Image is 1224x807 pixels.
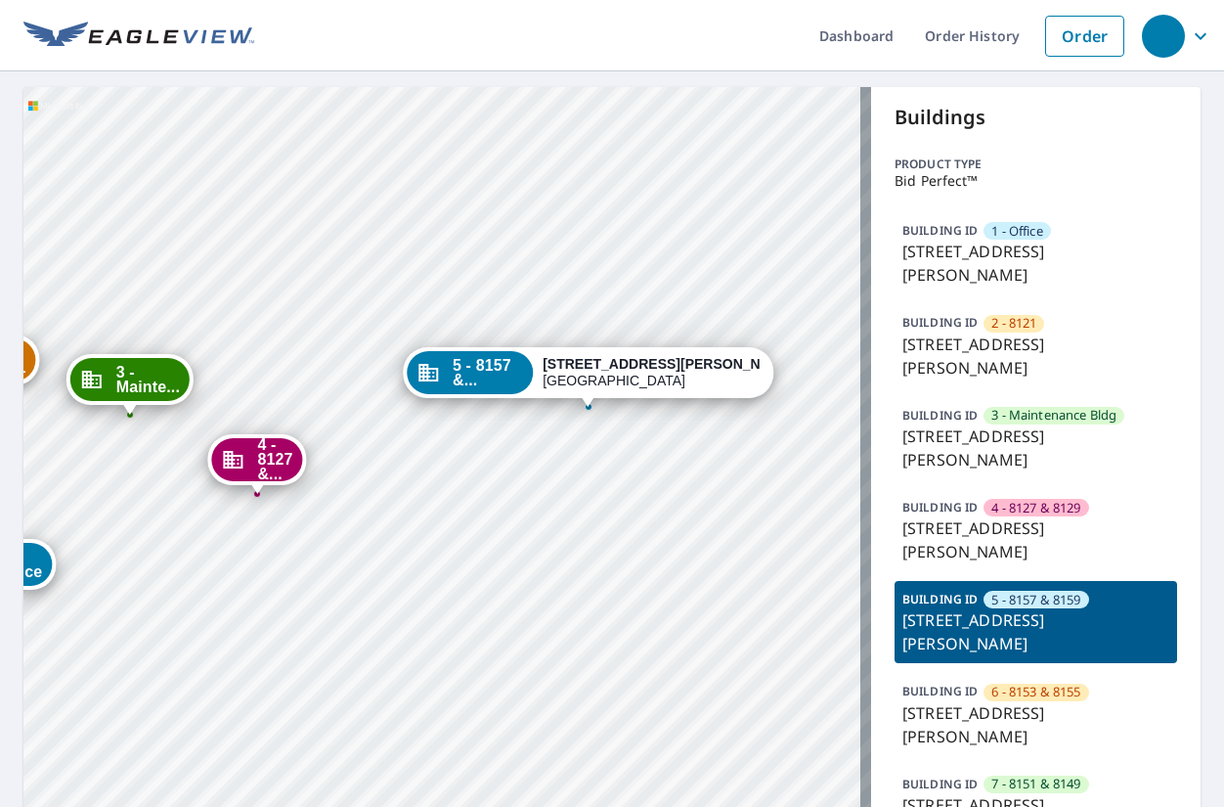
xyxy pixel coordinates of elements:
[207,434,306,495] div: Dropped pin, building 4 - 8127 & 8129, Commercial property, 8121 Barclay St Dallas, TX 75227
[902,499,978,516] p: BUILDING ID
[895,103,1177,132] p: Buildings
[543,356,760,389] div: [GEOGRAPHIC_DATA]
[902,425,1169,471] p: [STREET_ADDRESS][PERSON_NAME]
[403,347,773,408] div: Dropped pin, building 5 - 8157 & 8159, Commercial property, 8159 Barclay St Dallas, TX 75227
[991,222,1043,241] span: 1 - Office
[902,407,978,424] p: BUILDING ID
[453,358,523,387] span: 5 - 8157 &...
[895,173,1177,189] p: Bid Perfect™
[902,701,1169,748] p: [STREET_ADDRESS][PERSON_NAME]
[902,314,978,331] p: BUILDING ID
[543,356,795,372] strong: [STREET_ADDRESS][PERSON_NAME]
[116,365,180,394] span: 3 - Mainte...
[902,608,1169,655] p: [STREET_ADDRESS][PERSON_NAME]
[902,333,1169,380] p: [STREET_ADDRESS][PERSON_NAME]
[902,683,978,699] p: BUILDING ID
[991,591,1080,609] span: 5 - 8157 & 8159
[991,406,1116,425] span: 3 - Maintenance Bldg
[991,314,1036,333] span: 2 - 8121
[66,354,194,415] div: Dropped pin, building 3 - Maintenance Bldg, Commercial property, 8125 Barclay St Dallas, TX 75227
[1045,16,1124,57] a: Order
[23,22,254,51] img: EV Logo
[991,775,1080,793] span: 7 - 8151 & 8149
[902,240,1169,287] p: [STREET_ADDRESS][PERSON_NAME]
[257,437,292,481] span: 4 - 8127 &...
[902,591,978,607] p: BUILDING ID
[991,499,1080,517] span: 4 - 8127 & 8129
[991,683,1080,701] span: 6 - 8153 & 8155
[902,776,978,792] p: BUILDING ID
[902,516,1169,563] p: [STREET_ADDRESS][PERSON_NAME]
[902,222,978,239] p: BUILDING ID
[895,156,1177,173] p: Product type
